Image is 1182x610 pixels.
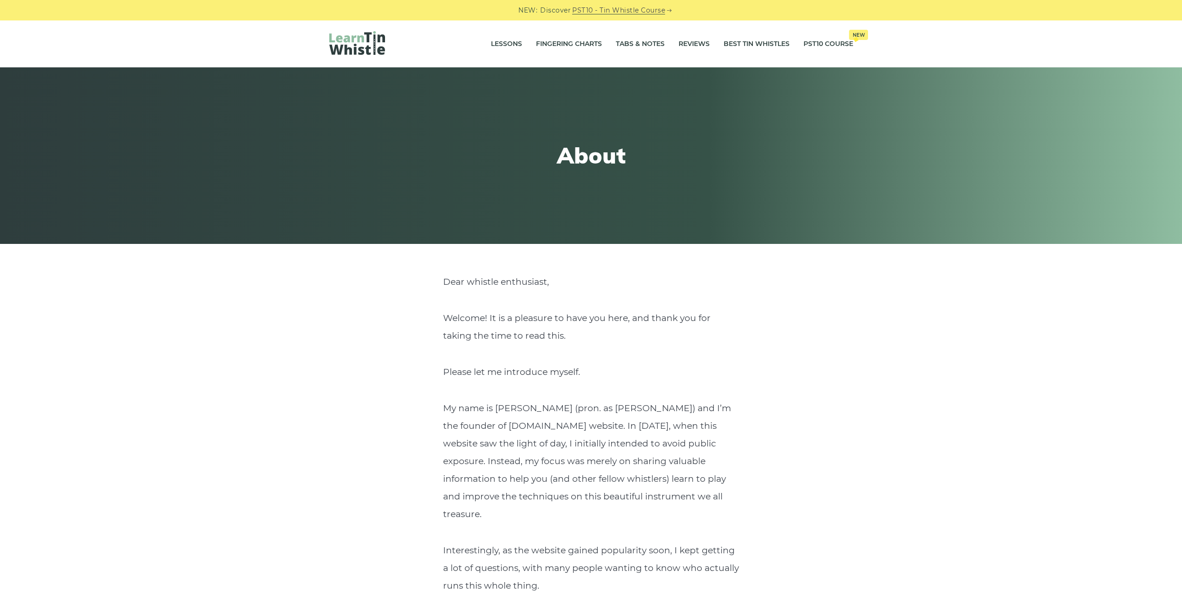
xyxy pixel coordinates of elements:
[443,542,739,595] p: Interestingly, as the website gained popularity soon, I kept getting a lot of questions, with man...
[724,33,790,56] a: Best Tin Whistles
[616,33,665,56] a: Tabs & Notes
[849,30,868,40] span: New
[803,33,853,56] a: PST10 CourseNew
[536,33,602,56] a: Fingering Charts
[329,31,385,55] img: LearnTinWhistle.com
[420,142,762,169] h1: About
[679,33,710,56] a: Reviews
[491,33,522,56] a: Lessons
[443,309,739,345] p: Welcome! It is a pleasure to have you here, and thank you for taking the time to read this.
[443,400,739,523] p: My name is [PERSON_NAME] (pron. as [PERSON_NAME]) and I’m the founder of [DOMAIN_NAME] website. I...
[443,363,739,381] p: Please let me introduce myself.
[443,273,739,291] p: Dear whistle enthusiast,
